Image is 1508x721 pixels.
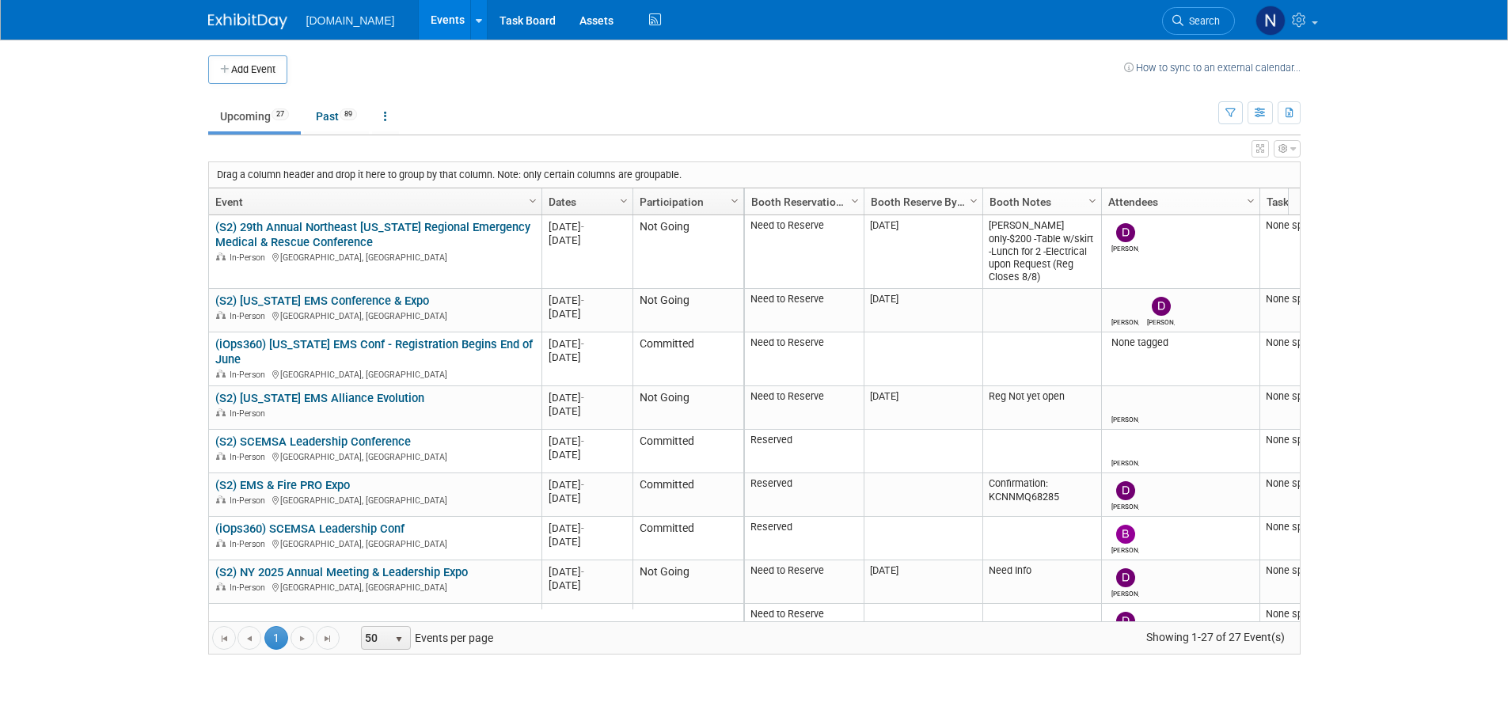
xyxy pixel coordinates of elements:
[990,188,1091,215] a: Booth Notes
[726,188,743,212] a: Column Settings
[230,582,270,593] span: In-Person
[296,632,309,645] span: Go to the next page
[549,535,625,548] div: [DATE]
[549,351,625,364] div: [DATE]
[215,450,534,463] div: [GEOGRAPHIC_DATA], [GEOGRAPHIC_DATA]
[1107,336,1253,349] div: None tagged
[316,626,340,650] a: Go to the last page
[745,517,864,560] td: Reserved
[549,491,625,505] div: [DATE]
[745,289,864,332] td: Need to Reserve
[215,609,510,623] a: (S2) [US_STATE] Association of Rescue Squads RESCUE
[1266,434,1348,446] div: None specified
[745,386,864,430] td: Need to Reserve
[215,337,533,366] a: (iOps360) [US_STATE] EMS Conf - Registration Begins End of June
[362,627,389,649] span: 50
[632,473,743,517] td: Committed
[215,220,530,249] a: (S2) 29th Annual Northeast [US_STATE] Regional Emergency Medical & Rescue Conference
[632,517,743,560] td: Committed
[549,448,625,461] div: [DATE]
[745,560,864,604] td: Need to Reserve
[617,195,630,207] span: Column Settings
[632,332,743,386] td: Committed
[216,452,226,460] img: In-Person Event
[215,367,534,381] div: [GEOGRAPHIC_DATA], [GEOGRAPHIC_DATA]
[215,478,350,492] a: (S2) EMS & Fire PRO Expo
[230,311,270,321] span: In-Person
[1108,188,1249,215] a: Attendees
[1183,15,1220,27] span: Search
[215,493,534,507] div: [GEOGRAPHIC_DATA], [GEOGRAPHIC_DATA]
[216,370,226,378] img: In-Person Event
[581,566,584,578] span: -
[306,14,395,27] span: [DOMAIN_NAME]
[209,162,1300,188] div: Drag a column header and drop it here to group by that column. Note: only certain columns are gro...
[581,294,584,306] span: -
[1111,500,1139,510] div: Dave/Rob .
[230,452,270,462] span: In-Person
[1111,316,1139,326] div: Drew Saucier
[849,195,861,207] span: Column Settings
[549,233,625,247] div: [DATE]
[728,195,741,207] span: Column Settings
[1116,568,1135,587] img: Dave/Rob .
[745,215,864,289] td: Need to Reserve
[1147,316,1175,326] div: Dave/Rob .
[632,386,743,430] td: Not Going
[1116,297,1135,316] img: Drew Saucier
[1255,6,1286,36] img: Nicholas Fischer
[1267,188,1344,215] a: Tasks
[215,188,531,215] a: Event
[230,252,270,263] span: In-Person
[216,252,226,260] img: In-Person Event
[549,609,625,622] div: [DATE]
[549,188,622,215] a: Dates
[615,188,632,212] a: Column Settings
[751,188,853,215] a: Booth Reservation Status
[524,188,541,212] a: Column Settings
[216,495,226,503] img: In-Person Event
[982,215,1101,289] td: [PERSON_NAME] only-$200 -Table w/skirt -Lunch for 2 -Electrical upon Request (Reg Closes 8/8)
[1111,242,1139,252] div: Dave/Rob .
[393,633,405,646] span: select
[215,309,534,322] div: [GEOGRAPHIC_DATA], [GEOGRAPHIC_DATA]
[208,101,301,131] a: Upcoming27
[982,386,1101,430] td: Reg Not yet open
[216,311,226,319] img: In-Person Event
[581,221,584,233] span: -
[272,108,289,120] span: 27
[1116,481,1135,500] img: Dave/Rob .
[982,473,1101,517] td: Confirmation: KCNNMQ68285
[1266,477,1348,490] div: None specified
[864,386,982,430] td: [DATE]
[871,188,972,215] a: Booth Reserve By Date
[864,289,982,332] td: [DATE]
[549,220,625,233] div: [DATE]
[549,294,625,307] div: [DATE]
[581,609,584,621] span: -
[549,307,625,321] div: [DATE]
[1266,608,1348,620] div: None specified
[1116,525,1135,544] img: Brian Lawless
[264,626,288,650] span: 1
[745,604,864,647] td: Need to Reserve
[549,478,625,491] div: [DATE]
[1242,188,1259,212] a: Column Settings
[1116,223,1135,242] img: Dave/Rob .
[230,495,270,506] span: In-Person
[581,479,584,491] span: -
[1116,438,1135,457] img: Drew Saucier
[1086,195,1099,207] span: Column Settings
[1266,336,1348,349] div: None specified
[1162,7,1235,35] a: Search
[230,408,270,419] span: In-Person
[218,632,230,645] span: Go to the first page
[215,250,534,264] div: [GEOGRAPHIC_DATA], [GEOGRAPHIC_DATA]
[237,626,261,650] a: Go to the previous page
[216,408,226,416] img: In-Person Event
[230,539,270,549] span: In-Person
[632,430,743,473] td: Committed
[1266,219,1348,232] div: None specified
[291,626,314,650] a: Go to the next page
[340,108,357,120] span: 89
